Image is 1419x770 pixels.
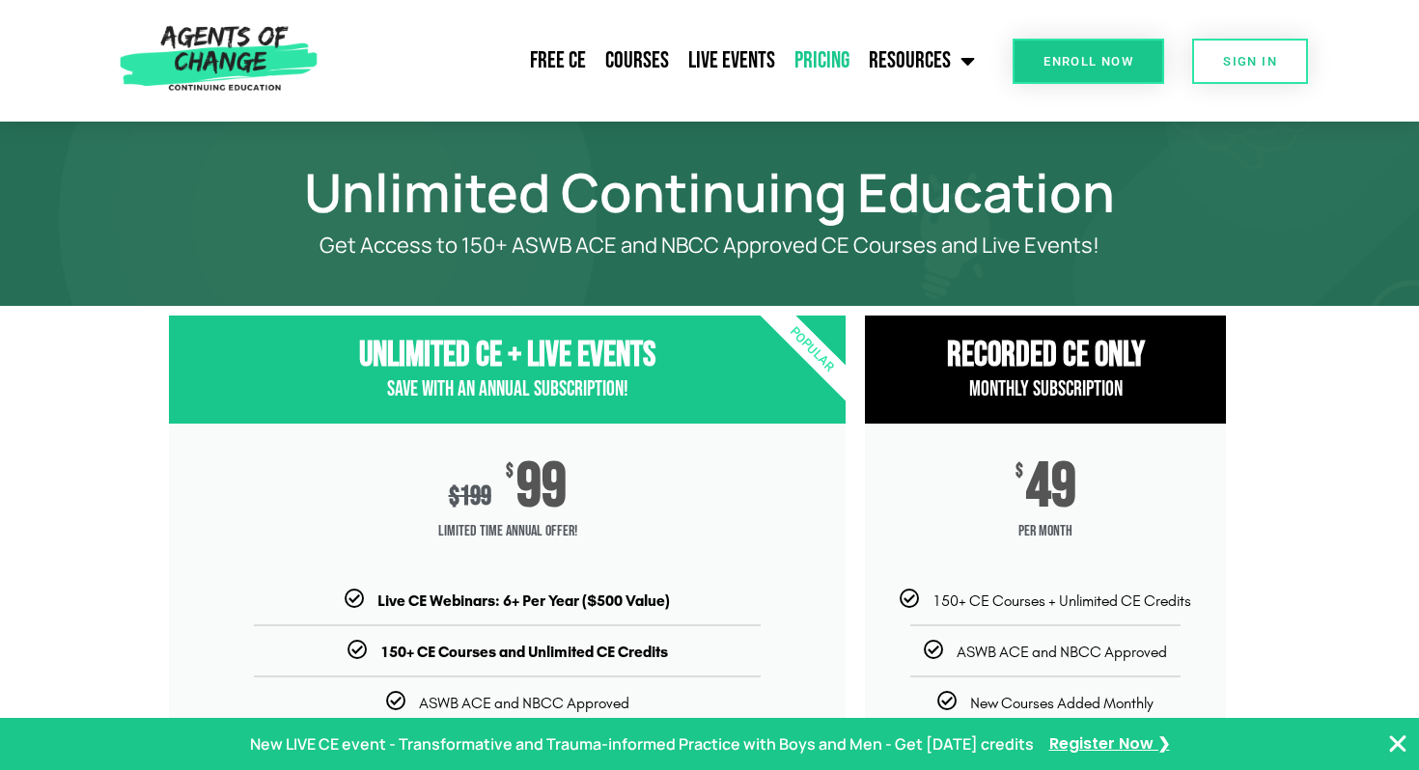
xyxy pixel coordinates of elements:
[387,376,628,402] span: Save with an Annual Subscription!
[516,462,567,512] span: 99
[969,376,1123,402] span: Monthly Subscription
[250,730,1034,758] p: New LIVE CE event - Transformative and Trauma-informed Practice with Boys and Men - Get [DATE] cr...
[932,591,1191,610] span: 150+ CE Courses + Unlimited CE Credits
[859,37,985,85] a: Resources
[449,481,491,512] div: 199
[236,234,1182,258] p: Get Access to 150+ ASWB ACE and NBCC Approved CE Courses and Live Events!
[701,238,924,461] div: Popular
[596,37,679,85] a: Courses
[169,335,846,376] h3: Unlimited CE + Live Events
[1049,730,1170,758] a: Register Now ❯
[679,37,785,85] a: Live Events
[1013,39,1164,84] a: Enroll Now
[865,512,1226,551] span: per month
[1386,732,1409,756] button: Close Banner
[1016,462,1023,481] span: $
[380,643,668,661] b: 150+ CE Courses and Unlimited CE Credits
[169,512,846,551] span: Limited Time Annual Offer!
[326,37,985,85] nav: Menu
[957,643,1167,661] span: ASWB ACE and NBCC Approved
[1192,39,1308,84] a: SIGN IN
[1026,462,1076,512] span: 49
[449,481,459,512] span: $
[159,170,1260,214] h1: Unlimited Continuing Education
[865,335,1226,376] h3: RECORDED CE ONly
[520,37,596,85] a: Free CE
[419,694,629,712] span: ASWB ACE and NBCC Approved
[970,694,1154,712] span: New Courses Added Monthly
[785,37,859,85] a: Pricing
[506,462,514,481] span: $
[1223,55,1277,68] span: SIGN IN
[377,591,670,610] b: Live CE Webinars: 6+ Per Year ($500 Value)
[1043,55,1133,68] span: Enroll Now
